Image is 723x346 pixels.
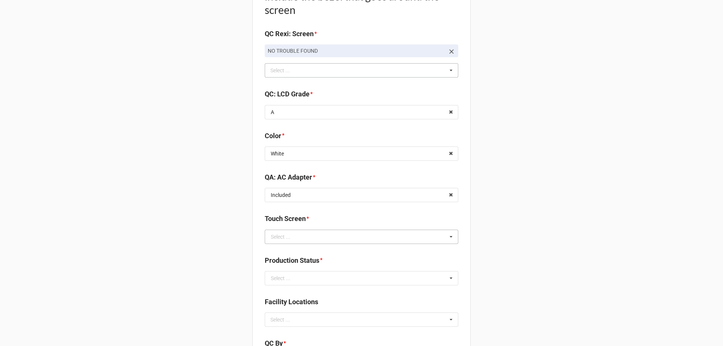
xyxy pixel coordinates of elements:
div: Select ... [271,234,290,239]
label: QC Rexi: Screen [265,29,314,39]
div: White [271,151,284,156]
p: NO TROUBLE FOUND [268,47,445,55]
label: Touch Screen [265,213,306,224]
label: Production Status [265,255,319,266]
div: Select ... [268,66,301,75]
div: Select ... [271,276,290,281]
label: Facility Locations [265,297,318,307]
div: A [271,110,274,115]
label: QC: LCD Grade [265,89,310,99]
label: Color [265,131,281,141]
div: Included [271,192,291,198]
div: Select ... [268,315,301,324]
label: QA: AC Adapter [265,172,312,183]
